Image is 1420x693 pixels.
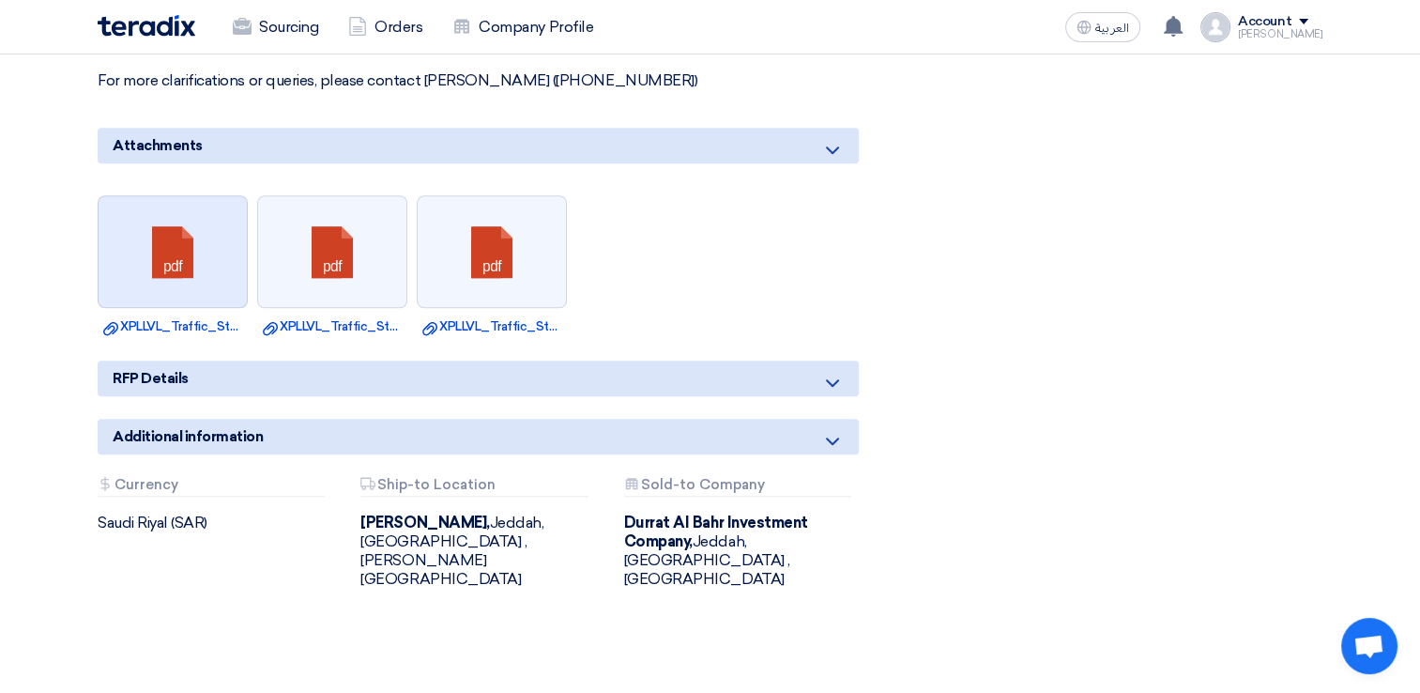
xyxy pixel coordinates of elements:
[1200,12,1230,42] img: profile_test.png
[422,317,561,336] a: XPLLVL_Traffic_StudyModel.pdf
[437,7,608,48] a: Company Profile
[98,15,195,37] img: Teradix logo
[263,317,402,336] a: XPLLVL_Traffic_StudyModel.pdf
[218,7,333,48] a: Sourcing
[1065,12,1140,42] button: العربية
[360,514,489,531] b: [PERSON_NAME],
[1095,22,1129,35] span: العربية
[113,426,263,447] span: Additional information
[624,514,859,589] div: Jeddah, [GEOGRAPHIC_DATA] ,[GEOGRAPHIC_DATA]
[1341,618,1397,674] div: Open chat
[98,71,859,90] p: For more clarifications or queries, please contact [PERSON_NAME] ([PHONE_NUMBER])
[98,514,332,532] div: Saudi Riyal (SAR)
[113,135,203,156] span: Attachments
[98,477,325,497] div: Currency
[113,368,189,389] span: RFP Details
[103,317,242,336] a: XPLLVL_Traffic_StudyModel.pdf
[333,7,437,48] a: Orders
[624,514,808,550] b: Durrat Al Bahr Investment Company,
[624,477,851,497] div: Sold-to Company
[1238,14,1291,30] div: Account
[360,477,588,497] div: Ship-to Location
[1238,29,1322,39] div: [PERSON_NAME]
[360,514,595,589] div: Jeddah, [GEOGRAPHIC_DATA] ,[PERSON_NAME][GEOGRAPHIC_DATA]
